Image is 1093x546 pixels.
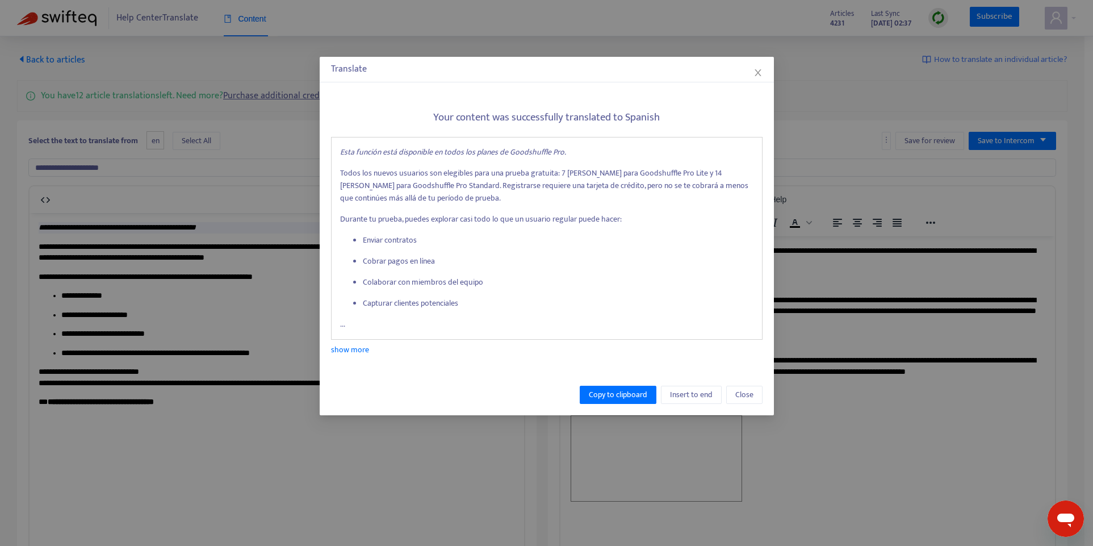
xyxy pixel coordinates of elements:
[331,343,369,356] a: show more
[735,389,753,401] span: Close
[753,68,763,77] span: close
[331,137,763,340] div: ...
[726,386,763,404] button: Close
[9,9,485,269] body: Rich Text Area. Press ALT-0 for help.
[670,389,713,401] span: Insert to end
[589,389,647,401] span: Copy to clipboard
[340,167,753,205] p: Todos los nuevos usuarios son elegibles para una prueba gratuita: 7 [PERSON_NAME] para Goodshuffl...
[331,111,763,124] h5: Your content was successfully translated to Spanish
[363,297,753,310] p: Capturar clientes potenciales
[661,386,722,404] button: Insert to end
[363,276,753,289] p: Colaborar con miembros del equipo
[363,255,753,268] p: Cobrar pagos en línea
[340,145,566,159] em: Esta función está disponible en todos los planes de Goodshuffle Pro.
[363,234,753,247] p: Enviar contratos
[331,62,763,76] div: Translate
[9,9,485,311] body: Rich Text Area. Press ALT-0 for help.
[340,213,753,226] p: Durante tu prueba, puedes explorar casi todo lo que un usuario regular puede hacer:
[752,66,764,79] button: Close
[580,386,656,404] button: Copy to clipboard
[1048,501,1084,537] iframe: Button to launch messaging window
